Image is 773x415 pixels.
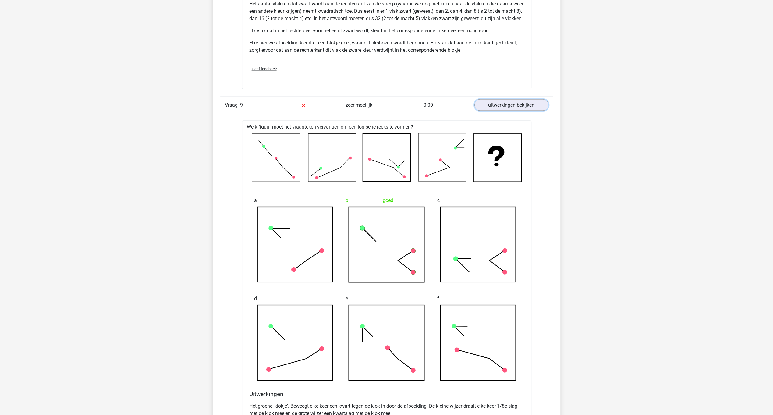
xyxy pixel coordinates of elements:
span: f [437,293,439,305]
span: c [437,194,440,207]
p: Elk vlak dat in het rechterdeel voor het eerst zwart wordt, kleurt in het corresponderende linker... [249,27,524,34]
div: goed [346,194,427,207]
p: Het aantal vlakken dat zwart wordt aan de rechterkant van de streep (waarbij we nog niet kijken n... [249,0,524,22]
span: b [346,194,348,207]
span: e [346,293,348,305]
span: zeer moeilijk [346,102,372,108]
p: Elke nieuwe afbeelding kleurt er een blokje geel, waarbij linksboven wordt begonnen. Elk vlak dat... [249,39,524,54]
a: uitwerkingen bekijken [474,99,548,111]
span: Vraag [225,101,240,109]
span: 9 [240,102,243,108]
span: Geef feedback [252,67,277,71]
span: 0:00 [424,102,433,108]
span: a [254,194,257,207]
h4: Uitwerkingen [249,391,524,398]
span: d [254,293,257,305]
